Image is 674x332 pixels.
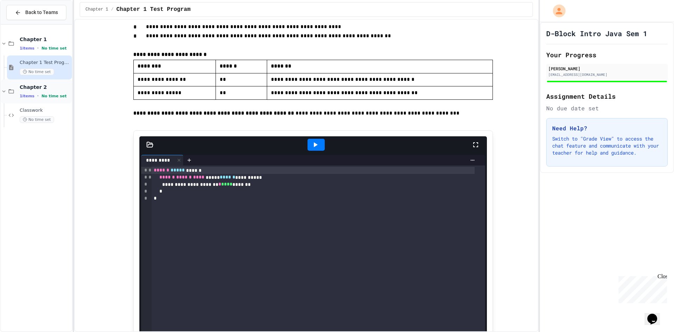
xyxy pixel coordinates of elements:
p: Switch to "Grade View" to access the chat feature and communicate with your teacher for help and ... [552,135,662,156]
div: [EMAIL_ADDRESS][DOMAIN_NAME] [548,72,666,77]
div: Chat with us now!Close [3,3,48,45]
iframe: chat widget [645,304,667,325]
div: [PERSON_NAME] [548,65,666,72]
h3: Need Help? [552,124,662,132]
span: No time set [41,94,67,98]
span: Chapter 2 [20,84,71,90]
span: Chapter 1 Test Program [20,60,71,66]
span: No time set [20,69,54,75]
span: Chapter 1 [86,7,108,12]
button: Back to Teams [6,5,66,20]
span: Chapter 1 [20,36,71,43]
span: • [37,45,39,51]
div: My Account [546,3,567,19]
div: No due date set [546,104,668,112]
span: Classwork [20,108,71,113]
span: Chapter 1 Test Program [117,5,191,14]
h1: D-Block Intro Java Sem 1 [546,28,647,38]
span: 1 items [20,94,34,98]
span: 1 items [20,46,34,51]
h2: Assignment Details [546,91,668,101]
span: / [111,7,113,12]
span: No time set [20,116,54,123]
iframe: chat widget [616,273,667,303]
span: Back to Teams [25,9,58,16]
h2: Your Progress [546,50,668,60]
span: • [37,93,39,99]
span: No time set [41,46,67,51]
